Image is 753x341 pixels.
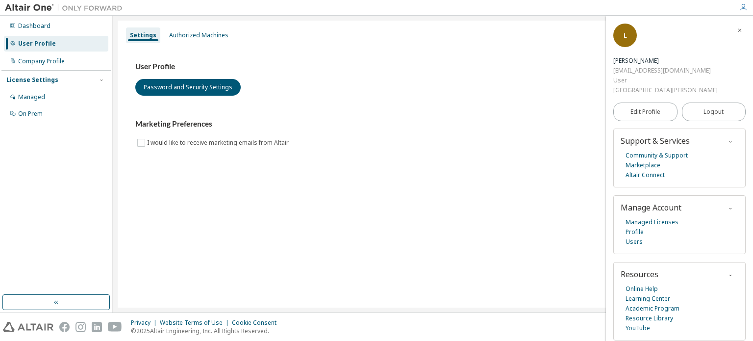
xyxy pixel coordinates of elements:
[626,170,665,180] a: Altair Connect
[147,137,291,149] label: I would like to receive marketing emails from Altair
[621,202,681,213] span: Manage Account
[135,62,730,72] h3: User Profile
[59,322,70,332] img: facebook.svg
[18,57,65,65] div: Company Profile
[169,31,228,39] div: Authorized Machines
[613,85,718,95] div: [GEOGRAPHIC_DATA][PERSON_NAME]
[624,31,627,40] span: L
[626,151,688,160] a: Community & Support
[18,93,45,101] div: Managed
[626,323,650,333] a: YouTube
[626,237,643,247] a: Users
[135,119,730,129] h3: Marketing Preferences
[682,103,746,121] button: Logout
[5,3,127,13] img: Altair One
[613,76,718,85] div: User
[130,31,156,39] div: Settings
[626,304,679,314] a: Academic Program
[131,319,160,327] div: Privacy
[703,107,724,117] span: Logout
[621,135,690,146] span: Support & Services
[613,66,718,76] div: [EMAIL_ADDRESS][DOMAIN_NAME]
[626,227,644,237] a: Profile
[135,79,241,96] button: Password and Security Settings
[232,319,282,327] div: Cookie Consent
[626,160,660,170] a: Marketplace
[108,322,122,332] img: youtube.svg
[613,103,678,121] a: Edit Profile
[92,322,102,332] img: linkedin.svg
[18,22,50,30] div: Dashboard
[626,294,670,304] a: Learning Center
[160,319,232,327] div: Website Terms of Use
[626,217,678,227] a: Managed Licenses
[621,269,658,280] span: Resources
[18,110,43,118] div: On Prem
[3,322,53,332] img: altair_logo.svg
[75,322,86,332] img: instagram.svg
[626,314,673,323] a: Resource Library
[630,108,660,116] span: Edit Profile
[131,327,282,335] p: © 2025 Altair Engineering, Inc. All Rights Reserved.
[6,76,58,84] div: License Settings
[18,40,56,48] div: User Profile
[613,56,718,66] div: Laura Nieves
[626,284,658,294] a: Online Help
